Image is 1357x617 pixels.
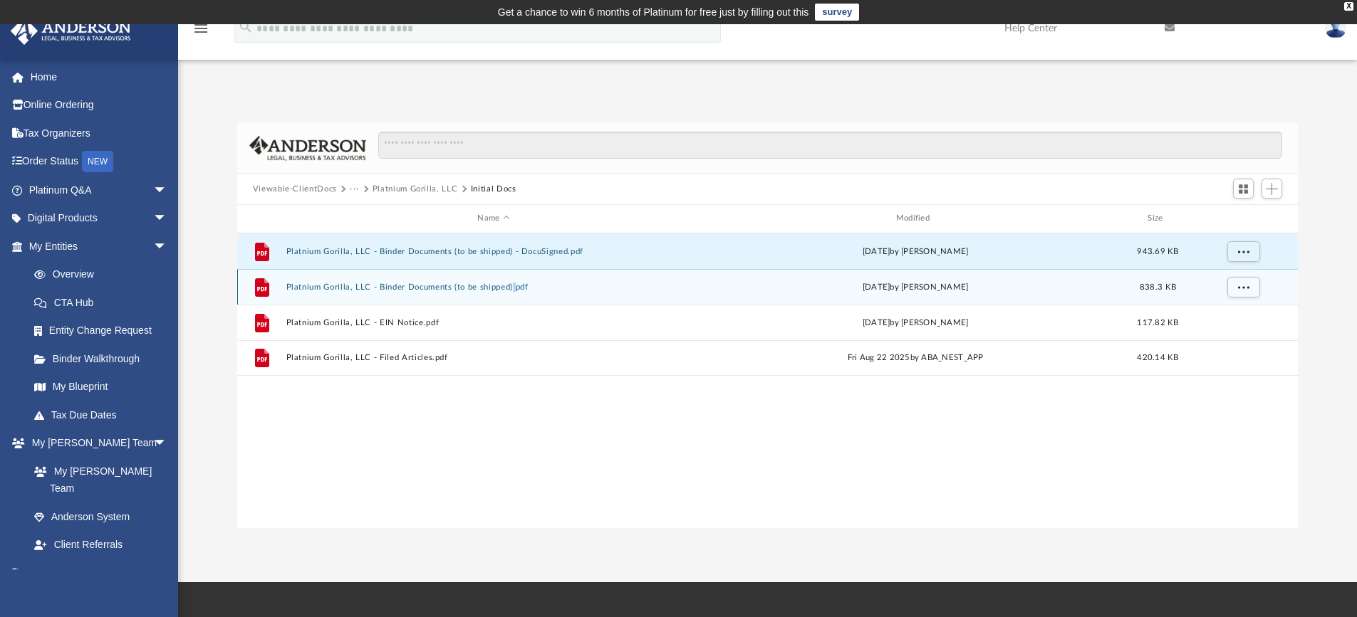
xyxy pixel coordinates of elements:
[10,559,182,587] a: My Documentsarrow_drop_down
[1137,354,1178,362] span: 420.14 KB
[1262,179,1283,199] button: Add
[192,20,209,37] i: menu
[1137,318,1178,326] span: 117.82 KB
[286,283,701,292] button: Platnium Gorilla, LLC - Binder Documents (to be shipped).pdf
[253,183,337,196] button: Viewable-ClientDocs
[10,147,189,176] a: Order StatusNEW
[1233,179,1254,199] button: Switch to Grid View
[10,429,182,458] a: My [PERSON_NAME] Teamarrow_drop_down
[1325,18,1346,38] img: User Pic
[10,232,189,260] a: My Entitiesarrow_drop_down
[707,245,1123,258] div: [DATE] by [PERSON_NAME]
[286,318,701,327] button: Platnium Gorilla, LLC - EIN Notice.pdf
[1192,212,1292,225] div: id
[20,531,182,559] a: Client Referrals
[471,183,516,196] button: Initial Docs
[6,17,135,45] img: Anderson Advisors Platinum Portal
[20,401,189,429] a: Tax Due Dates
[10,204,189,233] a: Digital Productsarrow_drop_down
[82,151,113,172] div: NEW
[707,316,1123,329] div: [DATE] by [PERSON_NAME]
[707,280,1123,293] div: [DATE] by [PERSON_NAME]
[286,247,701,256] button: Platnium Gorilla, LLC - Binder Documents (to be shipped) - DocuSigned.pdf
[350,183,359,196] button: ···
[1137,247,1178,255] span: 943.69 KB
[1129,212,1186,225] div: Size
[1227,241,1259,262] button: More options
[815,4,859,21] a: survey
[20,457,175,502] a: My [PERSON_NAME] Team
[707,212,1123,225] div: Modified
[237,233,1299,528] div: grid
[285,212,701,225] div: Name
[10,176,189,204] a: Platinum Q&Aarrow_drop_down
[1227,276,1259,297] button: More options
[192,27,209,37] a: menu
[378,132,1282,159] input: Search files and folders
[238,19,254,35] i: search
[244,212,279,225] div: id
[153,204,182,233] span: arrow_drop_down
[373,183,458,196] button: Platnium Gorilla, LLC
[20,317,189,345] a: Entity Change Request
[10,119,189,147] a: Tax Organizers
[707,352,1123,364] div: Fri Aug 22 2025 by ABA_NEST_APP
[153,232,182,261] span: arrow_drop_down
[20,502,182,531] a: Anderson System
[10,63,189,91] a: Home
[153,176,182,205] span: arrow_drop_down
[20,260,189,289] a: Overview
[153,429,182,458] span: arrow_drop_down
[153,559,182,588] span: arrow_drop_down
[1140,283,1176,290] span: 838.3 KB
[498,4,809,21] div: Get a chance to win 6 months of Platinum for free just by filling out this
[20,373,182,401] a: My Blueprint
[10,91,189,120] a: Online Ordering
[20,344,189,373] a: Binder Walkthrough
[286,353,701,362] button: Platnium Gorilla, LLC - Filed Articles.pdf
[20,288,189,317] a: CTA Hub
[1344,2,1353,11] div: close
